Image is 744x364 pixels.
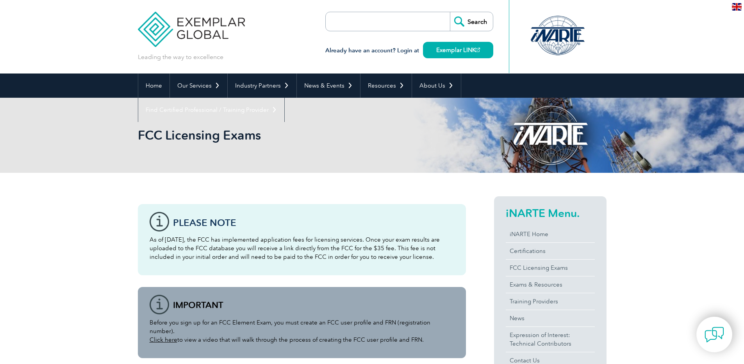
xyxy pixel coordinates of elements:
a: Home [138,74,169,98]
a: iNARTE Home [506,226,595,242]
h3: Already have an account? Login at [325,46,493,56]
a: News & Events [297,74,360,98]
a: News [506,310,595,326]
a: Resources [360,74,412,98]
p: Leading the way to excellence [138,53,223,61]
a: Click here [150,336,177,343]
h2: iNARTE Menu. [506,207,595,219]
a: Expression of Interest:Technical Contributors [506,327,595,352]
a: Find Certified Professional / Training Provider [138,98,284,122]
p: Before you sign up for an FCC Element Exam, you must create an FCC user profile and FRN (registra... [150,318,454,344]
a: Exams & Resources [506,276,595,293]
img: open_square.png [476,48,480,52]
a: Our Services [170,74,227,98]
a: Certifications [506,243,595,259]
input: Search [450,12,493,31]
img: en [732,3,742,11]
img: contact-chat.png [705,325,724,344]
h3: Please note [173,218,454,228]
h2: FCC Licensing Exams [138,129,466,142]
a: Exemplar LINK [423,42,493,58]
a: About Us [412,74,461,98]
a: FCC Licensing Exams [506,260,595,276]
a: Training Providers [506,293,595,310]
a: Industry Partners [228,74,296,98]
p: As of [DATE], the FCC has implemented application fees for licensing services. Once your exam res... [150,235,454,261]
